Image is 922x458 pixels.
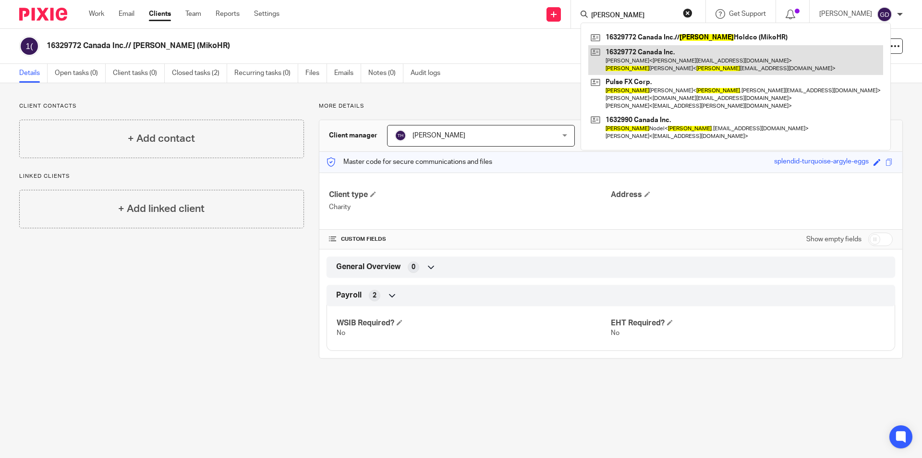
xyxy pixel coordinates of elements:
[113,64,165,83] a: Client tasks (0)
[149,9,171,19] a: Clients
[47,41,627,51] h2: 16329772 Canada Inc.// [PERSON_NAME] (MikoHR)
[55,64,106,83] a: Open tasks (0)
[729,11,766,17] span: Get Support
[806,235,861,244] label: Show empty fields
[19,8,67,21] img: Pixie
[611,330,619,336] span: No
[329,131,377,140] h3: Client manager
[412,262,415,272] span: 0
[89,9,104,19] a: Work
[329,202,611,212] p: Charity
[19,36,39,56] img: svg%3E
[254,9,279,19] a: Settings
[329,190,611,200] h4: Client type
[336,290,362,300] span: Payroll
[305,64,327,83] a: Files
[128,131,195,146] h4: + Add contact
[683,8,692,18] button: Clear
[336,262,400,272] span: General Overview
[411,64,448,83] a: Audit logs
[216,9,240,19] a: Reports
[327,157,492,167] p: Master code for secure communications and files
[334,64,361,83] a: Emails
[611,318,885,328] h4: EHT Required?
[819,9,872,19] p: [PERSON_NAME]
[119,9,134,19] a: Email
[118,201,205,216] h4: + Add linked client
[19,173,304,180] p: Linked clients
[329,235,611,243] h4: CUSTOM FIELDS
[185,9,201,19] a: Team
[234,64,298,83] a: Recurring tasks (0)
[19,102,304,110] p: Client contacts
[395,130,406,141] img: svg%3E
[337,318,611,328] h4: WSIB Required?
[877,7,892,22] img: svg%3E
[590,12,677,20] input: Search
[373,291,376,300] span: 2
[337,330,345,336] span: No
[412,132,465,139] span: [PERSON_NAME]
[611,190,893,200] h4: Address
[19,64,48,83] a: Details
[319,102,903,110] p: More details
[368,64,403,83] a: Notes (0)
[172,64,227,83] a: Closed tasks (2)
[774,157,869,168] div: splendid-turquoise-argyle-eggs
